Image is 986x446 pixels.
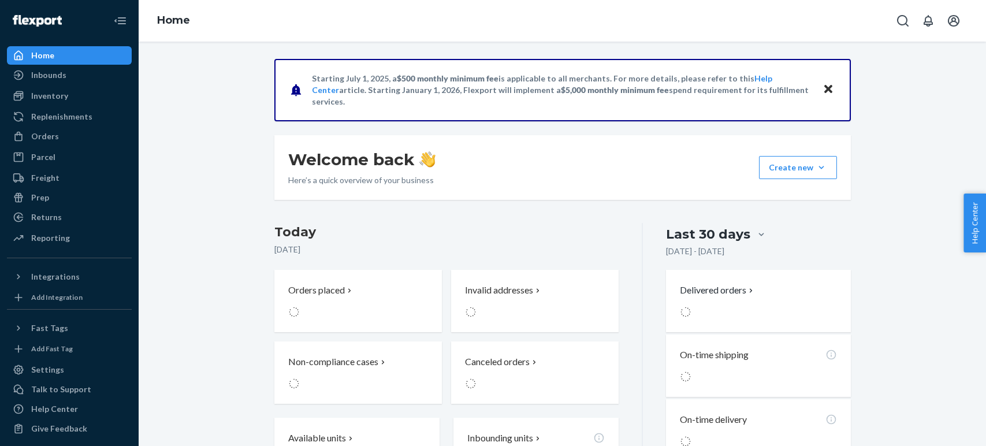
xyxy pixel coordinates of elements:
button: Invalid addresses [451,270,619,332]
img: hand-wave emoji [419,151,436,168]
button: Close [821,81,836,98]
button: Orders placed [274,270,442,332]
a: Parcel [7,148,132,166]
h1: Welcome back [288,149,436,170]
img: Flexport logo [13,15,62,27]
ol: breadcrumbs [148,4,199,38]
div: Parcel [31,151,55,163]
button: Canceled orders [451,341,619,404]
div: Integrations [31,271,80,283]
a: Add Integration [7,291,132,304]
div: Inbounds [31,69,66,81]
div: Add Fast Tag [31,344,73,354]
div: Fast Tags [31,322,68,334]
a: Help Center [7,400,132,418]
button: Integrations [7,267,132,286]
p: Here’s a quick overview of your business [288,174,436,186]
p: Non-compliance cases [288,355,378,369]
a: Add Fast Tag [7,342,132,356]
button: Create new [759,156,837,179]
a: Inbounds [7,66,132,84]
div: Last 30 days [666,225,750,243]
a: Orders [7,127,132,146]
a: Prep [7,188,132,207]
button: Open Search Box [891,9,914,32]
p: Canceled orders [465,355,530,369]
div: Replenishments [31,111,92,122]
a: Replenishments [7,107,132,126]
a: Freight [7,169,132,187]
span: $5,000 monthly minimum fee [561,85,669,95]
div: Settings [31,364,64,376]
div: Prep [31,192,49,203]
div: Home [31,50,54,61]
p: Inbounding units [467,432,533,445]
div: Reporting [31,232,70,244]
a: Home [157,14,190,27]
a: Talk to Support [7,380,132,399]
button: Non-compliance cases [274,341,442,404]
p: On-time delivery [680,413,747,426]
p: [DATE] [274,244,619,255]
button: Delivered orders [680,284,756,297]
div: Give Feedback [31,423,87,434]
div: Talk to Support [31,384,91,395]
button: Open notifications [917,9,940,32]
div: Help Center [31,403,78,415]
p: Starting July 1, 2025, a is applicable to all merchants. For more details, please refer to this a... [312,73,812,107]
a: Home [7,46,132,65]
p: Available units [288,432,346,445]
span: $500 monthly minimum fee [397,73,498,83]
button: Close Navigation [109,9,132,32]
button: Fast Tags [7,319,132,337]
a: Settings [7,360,132,379]
div: Returns [31,211,62,223]
button: Open account menu [942,9,965,32]
div: Inventory [31,90,68,102]
button: Give Feedback [7,419,132,438]
div: Add Integration [31,292,83,302]
p: [DATE] - [DATE] [666,246,724,257]
p: Invalid addresses [465,284,533,297]
p: On-time shipping [680,348,749,362]
a: Returns [7,208,132,226]
p: Orders placed [288,284,345,297]
div: Orders [31,131,59,142]
a: Inventory [7,87,132,105]
button: Help Center [963,194,986,252]
a: Reporting [7,229,132,247]
div: Freight [31,172,59,184]
h3: Today [274,223,619,241]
